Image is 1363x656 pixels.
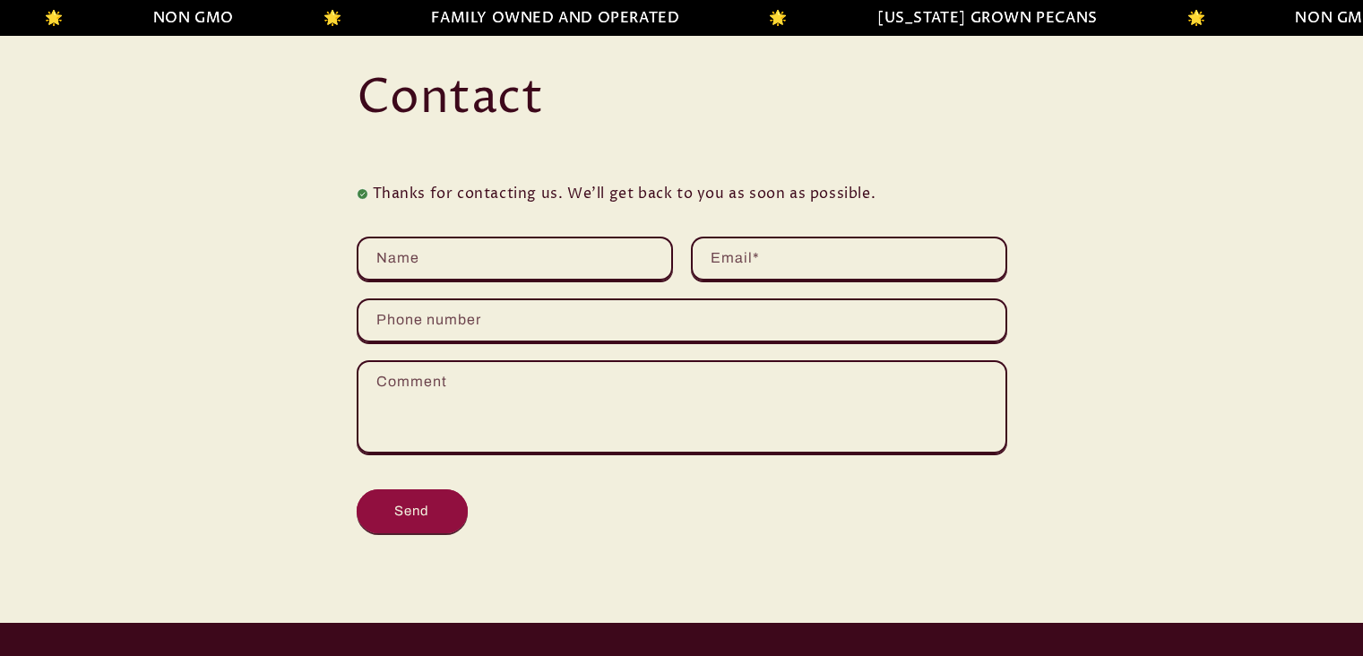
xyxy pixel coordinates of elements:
[418,5,666,31] li: FAMILY OWNED AND OPERATED
[357,186,1007,201] h2: Thanks for contacting us. We'll get back to you as soon as possible.
[140,5,220,31] li: NON GMO
[357,68,1007,129] h1: Contact
[1174,5,1193,31] li: 🌟
[755,5,774,31] li: 🌟
[1281,5,1362,31] li: NON GMO
[31,5,50,31] li: 🌟
[864,5,1084,31] li: [US_STATE] GROWN PECANS
[310,5,329,31] li: 🌟
[357,489,468,533] button: Send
